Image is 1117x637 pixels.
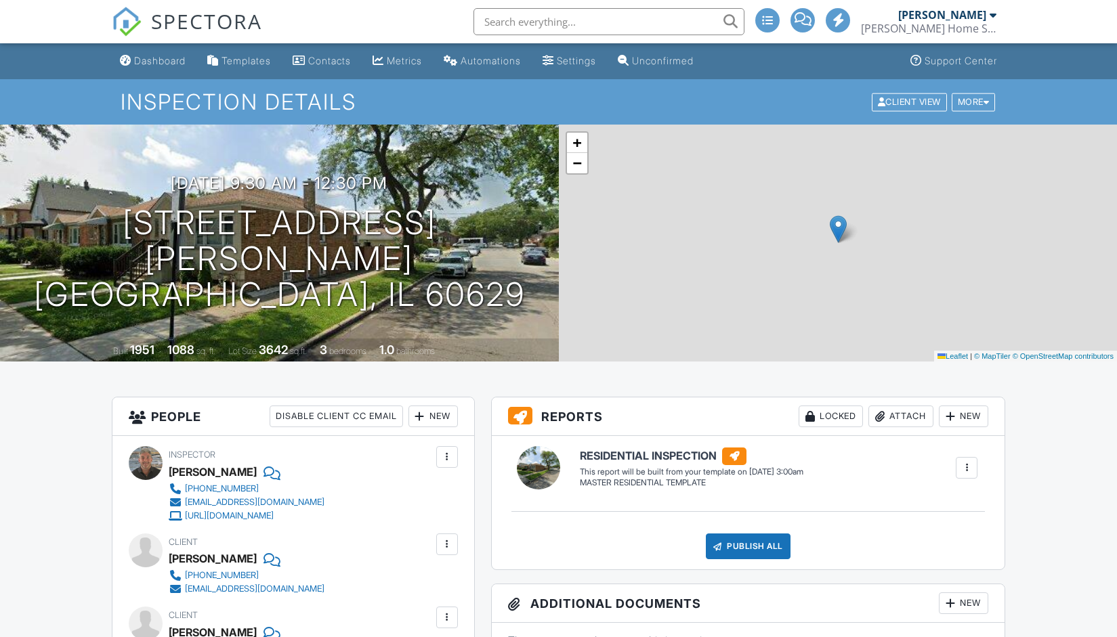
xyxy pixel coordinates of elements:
div: Rojek Home Services [861,22,996,35]
div: Templates [222,55,271,66]
h1: Inspection Details [121,90,997,114]
div: [PHONE_NUMBER] [185,570,259,581]
div: 1088 [167,343,194,357]
span: Built [113,346,128,356]
a: [PHONE_NUMBER] [169,569,324,582]
a: [EMAIL_ADDRESS][DOMAIN_NAME] [169,496,324,509]
a: [PHONE_NUMBER] [169,482,324,496]
div: New [939,592,988,614]
div: New [408,405,458,427]
a: Contacts [287,49,356,74]
a: Dashboard [114,49,191,74]
div: Contacts [308,55,351,66]
div: 1951 [130,343,154,357]
a: Zoom out [567,153,587,173]
div: MASTER RESIDENTIAL TEMPLATE [580,477,803,489]
div: [PHONE_NUMBER] [185,483,259,494]
div: Metrics [387,55,422,66]
a: © OpenStreetMap contributors [1013,352,1114,360]
div: Dashboard [134,55,186,66]
h3: Reports [492,397,1005,436]
div: Publish All [706,533,791,559]
div: [PERSON_NAME] [898,8,986,22]
span: sq.ft. [290,346,307,356]
a: © MapTiler [974,352,1011,360]
div: [EMAIL_ADDRESS][DOMAIN_NAME] [185,584,324,594]
h1: [STREET_ADDRESS][PERSON_NAME] [GEOGRAPHIC_DATA], IL 60629 [22,205,537,312]
span: SPECTORA [151,7,262,35]
h3: [DATE] 9:30 am - 12:30 pm [171,174,387,192]
span: bedrooms [329,346,366,356]
a: Leaflet [937,352,968,360]
div: 3642 [259,343,288,357]
a: Zoom in [567,133,587,153]
div: [PERSON_NAME] [169,548,257,569]
span: sq. ft. [196,346,215,356]
a: SPECTORA [112,18,262,47]
div: Unconfirmed [632,55,694,66]
a: Client View [870,96,950,106]
div: Support Center [925,55,997,66]
span: + [572,134,581,151]
div: [EMAIL_ADDRESS][DOMAIN_NAME] [185,497,324,508]
h6: RESIDENTIAL INSPECTION [580,447,803,465]
span: Client [169,610,198,620]
input: Search everything... [473,8,744,35]
div: Settings [557,55,596,66]
div: Automations [461,55,521,66]
a: Templates [202,49,276,74]
div: Locked [799,405,863,427]
span: | [970,352,972,360]
span: Inspector [169,449,215,460]
div: Disable Client CC Email [270,405,403,427]
a: [URL][DOMAIN_NAME] [169,509,324,523]
div: New [939,405,988,427]
a: Support Center [905,49,1003,74]
a: Automations (Advanced) [438,49,526,74]
img: The Best Home Inspection Software - Spectora [112,7,142,37]
a: Metrics [367,49,427,74]
div: [URL][DOMAIN_NAME] [185,510,274,521]
div: 1.0 [379,343,394,357]
div: This report will be built from your template on [DATE] 3:00am [580,466,803,477]
a: Settings [537,49,602,74]
h3: Additional Documents [492,584,1005,623]
div: 3 [320,343,327,357]
h3: People [112,397,474,436]
span: bathrooms [396,346,435,356]
span: Lot Size [228,346,257,356]
img: Marker [830,215,847,243]
a: [EMAIL_ADDRESS][DOMAIN_NAME] [169,582,324,596]
span: Client [169,537,198,547]
div: [PERSON_NAME] [169,462,257,482]
div: More [952,93,996,111]
div: Client View [872,93,947,111]
div: Attach [868,405,933,427]
span: − [572,154,581,171]
a: Unconfirmed [612,49,699,74]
